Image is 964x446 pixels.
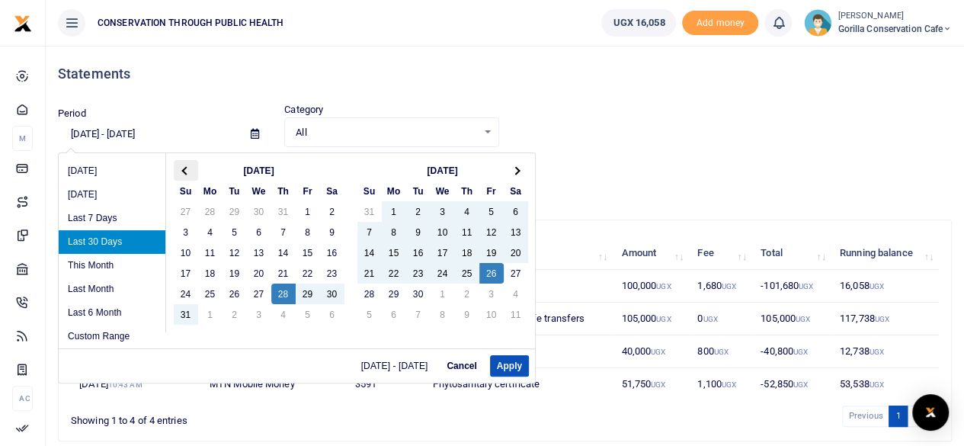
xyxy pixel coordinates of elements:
[870,282,884,290] small: UGX
[722,380,736,389] small: UGX
[59,278,165,301] li: Last Month
[752,335,831,368] td: -40,800
[752,270,831,303] td: -101,680
[613,270,689,303] td: 100,000
[431,284,455,304] td: 1
[656,315,671,323] small: UGX
[296,201,320,222] td: 1
[361,361,434,371] span: [DATE] - [DATE]
[223,304,247,325] td: 2
[831,335,939,368] td: 12,738
[837,22,952,36] span: Gorilla Conservation Cafe
[296,304,320,325] td: 5
[91,16,290,30] span: CONSERVATION THROUGH PUBLIC HEALTH
[357,201,382,222] td: 31
[455,201,479,222] td: 4
[799,282,813,290] small: UGX
[613,15,665,30] span: UGX 16,058
[595,9,682,37] li: Wallet ballance
[174,284,198,304] td: 24
[12,126,33,151] li: M
[347,368,424,400] td: 3591
[831,303,939,335] td: 117,738
[837,10,952,23] small: [PERSON_NAME]
[382,304,406,325] td: 6
[271,304,296,325] td: 4
[406,304,431,325] td: 7
[504,201,528,222] td: 6
[174,201,198,222] td: 27
[223,222,247,242] td: 5
[247,222,271,242] td: 6
[455,284,479,304] td: 2
[198,222,223,242] td: 4
[198,201,223,222] td: 28
[223,201,247,222] td: 29
[174,304,198,325] td: 31
[504,284,528,304] td: 4
[831,368,939,400] td: 53,538
[479,263,504,284] td: 26
[357,242,382,263] td: 14
[320,304,344,325] td: 6
[613,237,689,270] th: Amount: activate to sort column ascending
[455,242,479,263] td: 18
[431,242,455,263] td: 17
[12,386,33,411] li: Ac
[651,380,665,389] small: UGX
[247,242,271,263] td: 13
[406,242,431,263] td: 16
[174,263,198,284] td: 17
[424,368,613,400] td: Phytosanitary certificate
[406,263,431,284] td: 23
[382,160,504,181] th: [DATE]
[223,263,247,284] td: 19
[223,242,247,263] td: 12
[223,181,247,201] th: Tu
[59,207,165,230] li: Last 7 Days
[912,394,949,431] div: Open Intercom Messenger
[804,9,831,37] img: profile-user
[613,368,689,400] td: 51,750
[504,222,528,242] td: 13
[455,304,479,325] td: 9
[870,348,884,356] small: UGX
[651,348,665,356] small: UGX
[357,181,382,201] th: Su
[296,181,320,201] th: Fr
[479,201,504,222] td: 5
[875,315,889,323] small: UGX
[247,284,271,304] td: 27
[440,355,483,377] button: Cancel
[271,181,296,201] th: Th
[479,242,504,263] td: 19
[59,183,165,207] li: [DATE]
[58,66,952,82] h4: Statements
[831,270,939,303] td: 16,058
[320,181,344,201] th: Sa
[357,263,382,284] td: 21
[613,335,689,368] td: 40,000
[689,270,752,303] td: 1,680
[831,237,939,270] th: Running balance: activate to sort column ascending
[247,181,271,201] th: We
[357,284,382,304] td: 28
[58,106,86,121] label: Period
[504,242,528,263] td: 20
[271,263,296,284] td: 21
[793,348,808,356] small: UGX
[71,404,427,428] div: Showing 1 to 4 of 4 entries
[59,301,165,325] li: Last 6 Month
[752,368,831,400] td: -52,850
[682,11,758,36] li: Toup your wallet
[320,242,344,263] td: 16
[689,237,752,270] th: Fee: activate to sort column ascending
[271,284,296,304] td: 28
[357,222,382,242] td: 7
[174,242,198,263] td: 10
[455,263,479,284] td: 25
[59,325,165,348] li: Custom Range
[455,181,479,201] th: Th
[296,125,476,140] span: All
[174,222,198,242] td: 3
